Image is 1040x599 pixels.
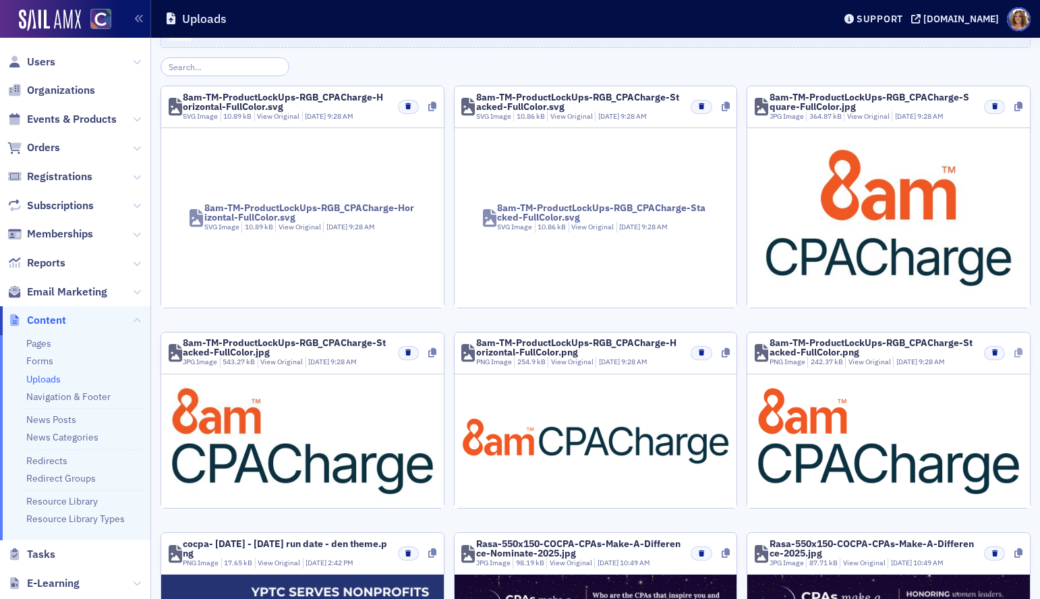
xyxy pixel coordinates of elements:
[27,285,107,299] span: Email Marketing
[308,357,330,366] span: [DATE]
[183,539,388,558] div: cocpa- [DATE] - [DATE] run date - den theme.png
[27,83,95,98] span: Organizations
[598,558,620,567] span: [DATE]
[550,111,593,121] a: View Original
[27,576,80,591] span: E-Learning
[27,55,55,69] span: Users
[7,198,94,213] a: Subscriptions
[241,222,273,233] div: 10.89 kB
[641,222,668,231] span: 9:28 AM
[328,558,353,567] span: 2:42 PM
[476,338,681,357] div: 8am-TM-ProductLockUps-RGB_CPACharge-Horizontal-FullColor.png
[913,558,944,567] span: 10:49 AM
[27,227,93,241] span: Memberships
[258,558,300,567] a: View Original
[19,9,81,31] img: SailAMX
[27,140,60,155] span: Orders
[81,9,111,32] a: View Homepage
[161,57,289,76] input: Search…
[27,198,94,213] span: Subscriptions
[599,357,621,366] span: [DATE]
[260,357,303,366] a: View Original
[7,140,60,155] a: Orders
[306,558,328,567] span: [DATE]
[497,203,708,222] div: 8am-TM-ProductLockUps-RGB_CPACharge-Stacked-FullColor.svg
[770,539,975,558] div: Rasa-550x150-COCPA-CPAs-Make-A-Difference-2025.jpg
[476,357,512,368] div: PNG Image
[598,111,620,121] span: [DATE]
[513,111,545,122] div: 10.86 kB
[220,357,256,368] div: 543.27 kB
[806,558,838,569] div: 87.71 kB
[497,222,532,233] div: SVG Image
[895,111,917,121] span: [DATE]
[619,222,641,231] span: [DATE]
[857,13,903,25] div: Support
[326,222,349,231] span: [DATE]
[923,13,999,25] div: [DOMAIN_NAME]
[7,285,107,299] a: Email Marketing
[183,558,219,569] div: PNG Image
[770,558,804,569] div: JPG Image
[843,558,886,567] a: View Original
[7,112,117,127] a: Events & Products
[7,227,93,241] a: Memberships
[7,83,95,98] a: Organizations
[770,338,975,357] div: 8am-TM-ProductLockUps-RGB_CPACharge-Stacked-FullColor.png
[27,169,92,184] span: Registrations
[27,547,55,562] span: Tasks
[204,222,239,233] div: SVG Image
[620,111,647,121] span: 9:28 AM
[26,513,125,525] a: Resource Library Types
[620,558,650,567] span: 10:49 AM
[183,357,217,368] div: JPG Image
[807,357,843,368] div: 242.37 kB
[26,495,98,507] a: Resource Library
[221,111,252,122] div: 10.89 kB
[770,92,975,111] div: 8am-TM-ProductLockUps-RGB_CPACharge-Square-FullColor.jpg
[27,256,65,270] span: Reports
[26,391,111,403] a: Navigation & Footer
[27,112,117,127] span: Events & Products
[7,576,80,591] a: E-Learning
[7,313,66,328] a: Content
[535,222,567,233] div: 10.86 kB
[550,558,592,567] a: View Original
[26,337,51,349] a: Pages
[891,558,913,567] span: [DATE]
[26,373,61,385] a: Uploads
[476,92,681,111] div: 8am-TM-ProductLockUps-RGB_CPACharge-Stacked-FullColor.svg
[26,472,96,484] a: Redirect Groups
[26,455,67,467] a: Redirects
[911,14,1004,24] button: [DOMAIN_NAME]
[257,111,299,121] a: View Original
[551,357,594,366] a: View Original
[204,203,415,222] div: 8am-TM-ProductLockUps-RGB_CPACharge-Horizontal-FullColor.svg
[7,55,55,69] a: Users
[848,357,891,366] a: View Original
[26,413,76,426] a: News Posts
[182,11,227,27] h1: Uploads
[806,111,842,122] div: 364.87 kB
[917,111,944,121] span: 9:28 AM
[26,431,98,443] a: News Categories
[770,357,805,368] div: PNG Image
[183,111,218,122] div: SVG Image
[476,558,511,569] div: JPG Image
[847,111,890,121] a: View Original
[27,313,66,328] span: Content
[26,355,53,367] a: Forms
[349,222,375,231] span: 9:28 AM
[514,357,546,368] div: 254.9 kB
[919,357,945,366] span: 9:28 AM
[7,169,92,184] a: Registrations
[770,111,804,122] div: JPG Image
[7,547,55,562] a: Tasks
[571,222,614,231] a: View Original
[305,111,327,121] span: [DATE]
[327,111,353,121] span: 9:28 AM
[183,92,388,111] div: 8am-TM-ProductLockUps-RGB_CPACharge-Horizontal-FullColor.svg
[221,558,253,569] div: 17.65 kB
[7,256,65,270] a: Reports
